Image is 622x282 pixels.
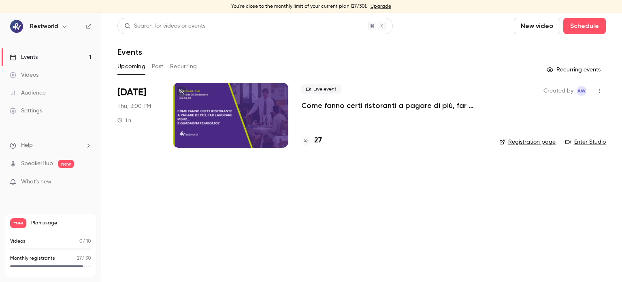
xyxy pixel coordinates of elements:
div: Settings [10,107,42,115]
h1: Events [117,47,142,57]
p: / 30 [77,255,91,262]
span: 0 [79,239,83,244]
button: New video [514,18,560,34]
div: 1 h [117,117,131,123]
span: [DATE] [117,86,146,99]
a: Come fanno certi ristoranti a pagare di più, far lavorare meno… e guadagnare meglio? [301,101,486,110]
span: Free [10,218,26,228]
button: Upcoming [117,60,145,73]
iframe: Noticeable Trigger [82,179,92,186]
div: Events [10,53,38,61]
h4: 27 [314,135,322,146]
span: Help [21,141,33,150]
button: Recurring [170,60,197,73]
p: Videos [10,238,26,245]
span: What's new [21,178,51,186]
span: Plan usage [31,220,91,226]
span: new [58,160,74,168]
div: Sep 25 Thu, 3:00 PM (Europe/Rome) [117,83,160,148]
div: Audience [10,89,46,97]
li: help-dropdown-opener [10,141,92,150]
button: Schedule [563,18,606,34]
a: Upgrade [371,3,391,10]
a: Enter Studio [565,138,606,146]
p: Monthly registrants [10,255,55,262]
button: Past [152,60,164,73]
span: Assistenza Workers [577,86,586,96]
a: SpeakerHub [21,159,53,168]
span: AW [577,86,586,96]
img: Restworld [10,20,23,33]
h6: Restworld [30,22,58,30]
span: Live event [301,84,341,94]
div: Videos [10,71,38,79]
a: Registration page [499,138,556,146]
span: Thu, 3:00 PM [117,102,151,110]
a: 27 [301,135,322,146]
div: Search for videos or events [124,22,205,30]
p: / 10 [79,238,91,245]
button: Recurring events [543,63,606,76]
span: Created by [543,86,573,96]
span: 27 [77,256,82,261]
